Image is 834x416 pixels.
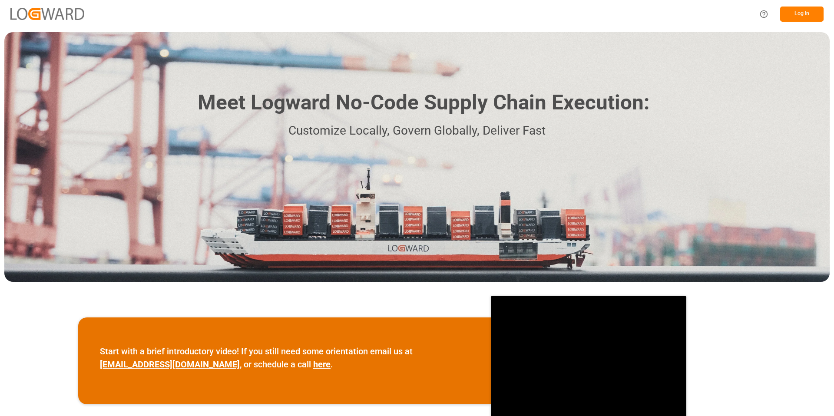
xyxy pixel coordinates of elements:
[780,7,824,22] button: Log In
[313,359,331,370] a: here
[198,87,649,118] h1: Meet Logward No-Code Supply Chain Execution:
[754,4,774,24] button: Help Center
[185,121,649,141] p: Customize Locally, Govern Globally, Deliver Fast
[100,359,240,370] a: [EMAIL_ADDRESS][DOMAIN_NAME]
[10,8,84,20] img: Logward_new_orange.png
[100,345,469,371] p: Start with a brief introductory video! If you still need some orientation email us at , or schedu...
